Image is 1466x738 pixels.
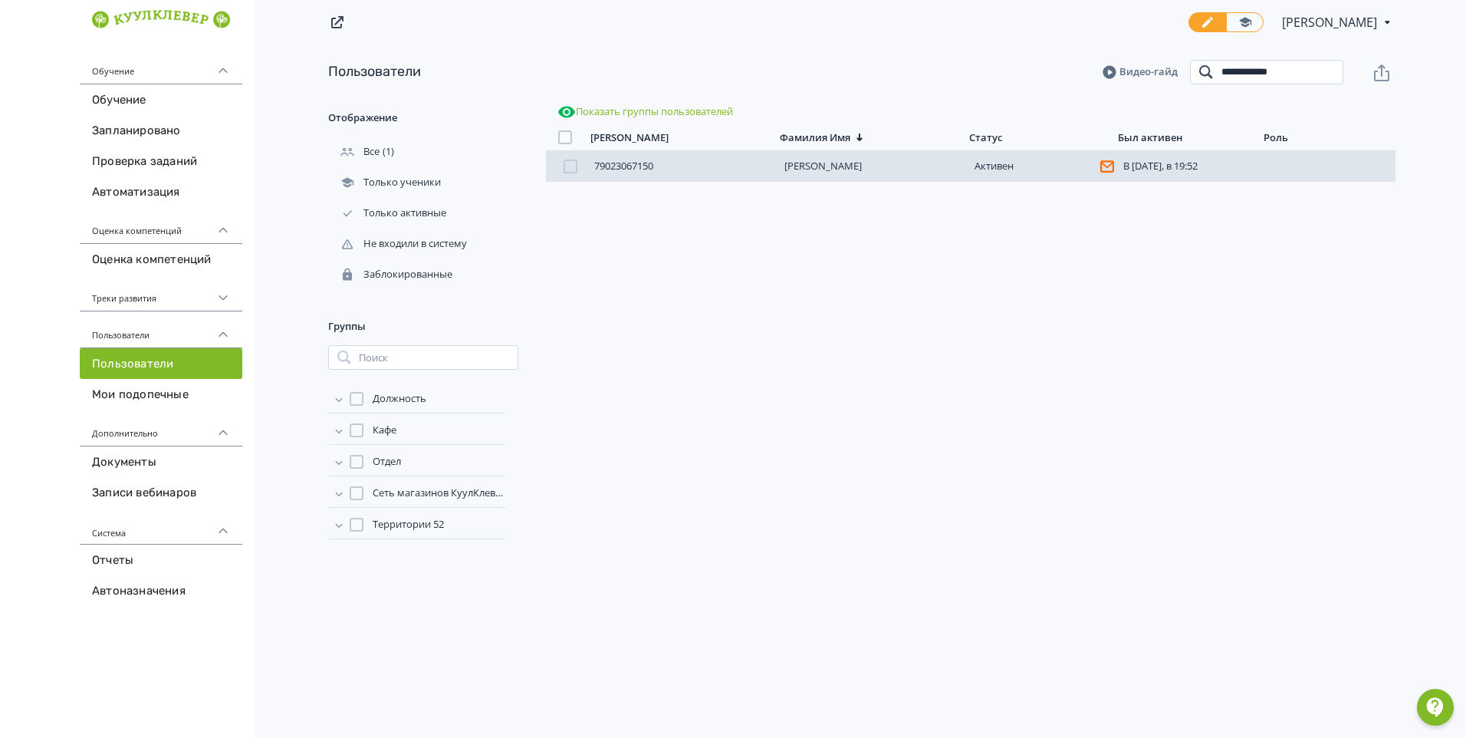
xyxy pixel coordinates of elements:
a: Документы [80,446,242,477]
a: [PERSON_NAME] [784,159,862,173]
a: Видео-гайд [1103,64,1178,80]
a: Отчеты [80,545,242,575]
div: (1) [328,137,518,167]
div: Треки развития [80,275,242,311]
div: [PERSON_NAME] [590,131,669,144]
button: Показать группы пользователей [554,100,736,124]
div: Роль [1264,131,1288,144]
a: Оценка компетенций [80,244,242,275]
div: Пользователи [80,311,242,348]
div: Статус [969,131,1002,144]
div: Только активные [328,206,449,220]
a: Запланировано [80,115,242,146]
a: Автоматизация [80,176,242,207]
a: Пользователи [328,63,421,80]
svg: Экспорт пользователей файлом [1372,64,1391,82]
div: Все [328,145,383,159]
div: Дополнительно [80,410,242,446]
span: Территории 52 [373,517,444,532]
div: Фамилия Имя [780,131,850,144]
div: Система [80,508,242,545]
div: Обучение [80,48,242,84]
a: Записи вебинаров [80,477,242,508]
div: Группы [328,308,518,345]
a: Автоназначения [80,575,242,606]
img: https://files.teachbase.ru/system/account/58590/logo/medium-1d0636186faa8b0849fc53f917652b4f.png [92,10,230,29]
a: Пользователи [80,348,242,379]
a: 79023067150 [594,159,653,173]
span: Оксана Лебедева [1282,13,1379,31]
span: Сеть магазинов КуулКлевер 52 [373,486,506,501]
span: Кафе [373,423,396,438]
div: Оценка компетенций [80,207,242,244]
a: Обучение [80,84,242,115]
div: В [DATE], в 19:52 [1123,160,1257,173]
span: Отдел [373,454,401,469]
span: Должность [373,391,426,407]
div: Активен [975,160,1108,173]
div: Заблокированные [328,268,455,282]
a: Переключиться в режим ученика [1226,12,1264,32]
div: Не входили в систему [328,237,470,251]
div: Только ученики [328,176,444,189]
a: Мои подопечные [80,379,242,410]
div: Был активен [1118,131,1182,144]
svg: Пользователь не подтвердил адрес эл. почты и поэтому не получает системные уведомления [1100,160,1114,173]
div: Отображение [328,100,518,137]
a: Проверка заданий [80,146,242,176]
